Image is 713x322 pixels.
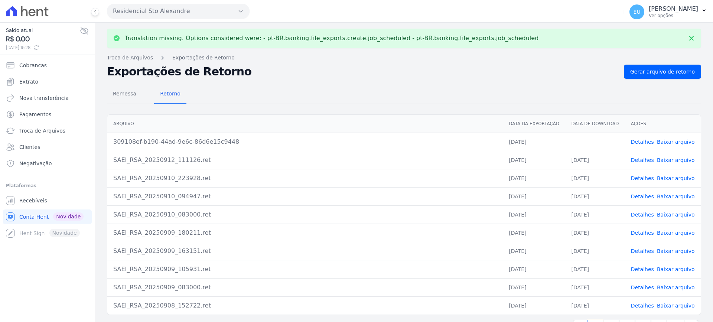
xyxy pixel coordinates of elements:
a: Baixar arquivo [657,157,695,163]
span: Retorno [156,86,185,101]
nav: Breadcrumb [107,54,701,62]
a: Clientes [3,140,92,155]
td: [DATE] [566,169,625,187]
td: [DATE] [503,205,565,224]
td: [DATE] [566,205,625,224]
td: [DATE] [503,242,565,260]
td: [DATE] [503,151,565,169]
a: Pagamentos [3,107,92,122]
th: Ações [625,115,701,133]
span: Gerar arquivo de retorno [630,68,695,75]
a: Troca de Arquivos [3,123,92,138]
div: SAEI_RSA_20250909_105931.ret [113,265,497,274]
span: Pagamentos [19,111,51,118]
div: SAEI_RSA_20250909_180211.ret [113,228,497,237]
a: Detalhes [631,212,654,218]
div: SAEI_RSA_20250909_083000.ret [113,283,497,292]
td: [DATE] [503,133,565,151]
span: Cobranças [19,62,47,69]
a: Detalhes [631,157,654,163]
div: SAEI_RSA_20250910_223928.ret [113,174,497,183]
td: [DATE] [566,242,625,260]
a: Baixar arquivo [657,266,695,272]
a: Baixar arquivo [657,248,695,254]
td: [DATE] [503,260,565,278]
div: SAEI_RSA_20250912_111126.ret [113,156,497,165]
span: Saldo atual [6,26,80,34]
span: Conta Hent [19,213,49,221]
a: Conta Hent Novidade [3,209,92,224]
a: Recebíveis [3,193,92,208]
td: [DATE] [503,278,565,296]
div: SAEI_RSA_20250910_083000.ret [113,210,497,219]
span: Remessa [108,86,141,101]
td: [DATE] [503,224,565,242]
a: Extrato [3,74,92,89]
th: Arquivo [107,115,503,133]
span: Nova transferência [19,94,69,102]
span: Novidade [53,212,84,221]
div: Plataformas [6,181,89,190]
span: Recebíveis [19,197,47,204]
td: [DATE] [503,169,565,187]
td: [DATE] [503,296,565,315]
a: Remessa [107,85,142,104]
a: Baixar arquivo [657,230,695,236]
a: Baixar arquivo [657,303,695,309]
div: SAEI_RSA_20250910_094947.ret [113,192,497,201]
p: [PERSON_NAME] [649,5,698,13]
a: Detalhes [631,284,654,290]
div: SAEI_RSA_20250909_163151.ret [113,247,497,256]
a: Cobranças [3,58,92,73]
td: [DATE] [566,224,625,242]
td: [DATE] [503,187,565,205]
a: Baixar arquivo [657,139,695,145]
a: Troca de Arquivos [107,54,153,62]
a: Negativação [3,156,92,171]
p: Translation missing. Options considered were: - pt-BR.banking.file_exports.create.job_scheduled -... [125,35,538,42]
nav: Sidebar [6,58,89,241]
span: Troca de Arquivos [19,127,65,134]
a: Nova transferência [3,91,92,105]
a: Detalhes [631,139,654,145]
td: [DATE] [566,151,625,169]
a: Detalhes [631,248,654,254]
a: Detalhes [631,266,654,272]
span: Extrato [19,78,38,85]
a: Detalhes [631,175,654,181]
div: SAEI_RSA_20250908_152722.ret [113,301,497,310]
a: Detalhes [631,230,654,236]
button: EU [PERSON_NAME] Ver opções [624,1,713,22]
a: Baixar arquivo [657,175,695,181]
span: Negativação [19,160,52,167]
th: Data de Download [566,115,625,133]
a: Baixar arquivo [657,212,695,218]
span: [DATE] 15:28 [6,44,80,51]
h2: Exportações de Retorno [107,66,618,77]
a: Gerar arquivo de retorno [624,65,701,79]
a: Baixar arquivo [657,193,695,199]
span: Clientes [19,143,40,151]
a: Detalhes [631,193,654,199]
span: R$ 0,00 [6,34,80,44]
a: Exportações de Retorno [172,54,235,62]
div: 309108ef-b190-44ad-9e6c-86d6e15c9448 [113,137,497,146]
td: [DATE] [566,296,625,315]
td: [DATE] [566,187,625,205]
p: Ver opções [649,13,698,19]
a: Baixar arquivo [657,284,695,290]
a: Retorno [154,85,186,104]
button: Residencial Sto Alexandre [107,4,250,19]
td: [DATE] [566,278,625,296]
th: Data da Exportação [503,115,565,133]
td: [DATE] [566,260,625,278]
a: Detalhes [631,303,654,309]
span: EU [634,9,641,14]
